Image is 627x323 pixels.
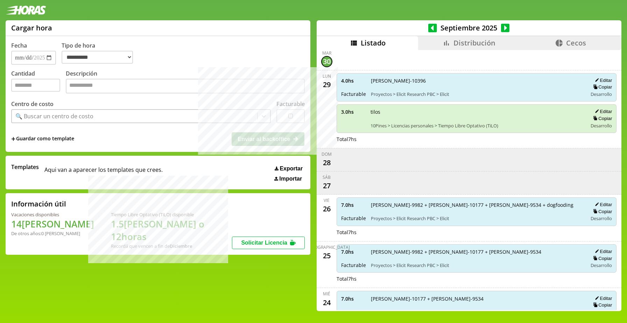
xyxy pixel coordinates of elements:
div: Total 7 hs [337,136,617,142]
button: Copiar [591,302,612,308]
div: 26 [321,203,332,215]
span: +Guardar como template [11,135,74,143]
span: Cecos [566,38,586,48]
div: 29 [321,79,332,90]
div: 🔍 Buscar un centro de costo [15,112,93,120]
div: vie [324,197,330,203]
div: lun [323,73,331,79]
div: Total 7 hs [337,229,617,236]
div: 25 [321,250,332,261]
span: [PERSON_NAME]-9982 + [PERSON_NAME]-10177 + [PERSON_NAME]-9534 + dogfooding [371,202,583,208]
h2: Información útil [11,199,66,209]
textarea: Descripción [66,79,305,93]
span: Desarrollo [591,215,612,222]
div: De otros años: 0 [PERSON_NAME] [11,230,94,237]
button: Exportar [273,165,305,172]
span: [PERSON_NAME]-9982 + [PERSON_NAME]-10177 + [PERSON_NAME]-9534 [371,248,583,255]
span: Proyectos > Elicit Research PBC > Elicit [371,262,583,268]
span: Desarrollo [591,309,612,315]
span: + [11,135,15,143]
span: Facturable [341,309,366,315]
div: 28 [321,157,332,168]
span: Proyectos > Elicit Research PBC > Elicit [371,215,583,222]
div: dom [322,151,332,157]
label: Descripción [66,70,305,95]
span: Distribución [453,38,495,48]
span: Desarrollo [591,262,612,268]
select: Tipo de hora [62,51,133,64]
div: 27 [321,180,332,191]
label: Fecha [11,42,27,49]
button: Editar [593,295,612,301]
div: 30 [321,56,332,67]
div: sáb [323,174,331,180]
button: Editar [593,202,612,208]
span: Listado [361,38,386,48]
button: Solicitar Licencia [232,237,305,249]
span: Aqui van a aparecer los templates que crees. [44,163,163,182]
span: 4.0 hs [341,77,366,84]
label: Tipo de hora [62,42,139,65]
span: Proyectos > Elicit Research PBC > Elicit [371,91,583,97]
span: Facturable [341,91,366,97]
div: Total 7 hs [337,275,617,282]
span: Importar [279,176,302,182]
div: Vacaciones disponibles [11,211,94,218]
span: Facturable [341,215,366,222]
span: Templates [11,163,39,171]
h1: 14 [PERSON_NAME] [11,218,94,230]
button: Editar [593,77,612,83]
div: scrollable content [317,50,621,310]
div: [DEMOGRAPHIC_DATA] [304,244,350,250]
span: Proyectos > Elicit Research PBC > Elicit [371,309,583,315]
button: Copiar [591,255,612,261]
button: Editar [593,108,612,114]
label: Cantidad [11,70,66,95]
button: Editar [593,248,612,254]
span: tilos [371,108,583,115]
span: 7.0 hs [341,202,366,208]
label: Centro de costo [11,100,54,108]
span: 7.0 hs [341,248,366,255]
span: 7.0 hs [341,295,366,302]
button: Copiar [591,209,612,215]
b: Diciembre [170,243,192,249]
span: 10Pines > Licencias personales > Tiempo Libre Optativo (TiLO) [371,122,583,129]
span: 3.0 hs [341,108,366,115]
div: Tiempo Libre Optativo (TiLO) disponible [111,211,232,218]
div: 24 [321,297,332,308]
button: Copiar [591,84,612,90]
h1: 1.5 [PERSON_NAME] o 12 horas [111,218,232,243]
img: logotipo [6,6,46,15]
span: Desarrollo [591,91,612,97]
span: Facturable [341,262,366,268]
span: [PERSON_NAME]-10396 [371,77,583,84]
div: Recordá que vencen a fin de [111,243,232,249]
label: Facturable [276,100,305,108]
span: Desarrollo [591,122,612,129]
div: mié [323,291,330,297]
span: [PERSON_NAME]-10177 + [PERSON_NAME]-9534 [371,295,583,302]
h1: Cargar hora [11,23,52,33]
span: Septiembre 2025 [437,23,501,33]
button: Copiar [591,115,612,121]
div: mar [322,50,331,56]
input: Cantidad [11,79,60,92]
span: Exportar [280,166,303,172]
span: Solicitar Licencia [241,240,287,246]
